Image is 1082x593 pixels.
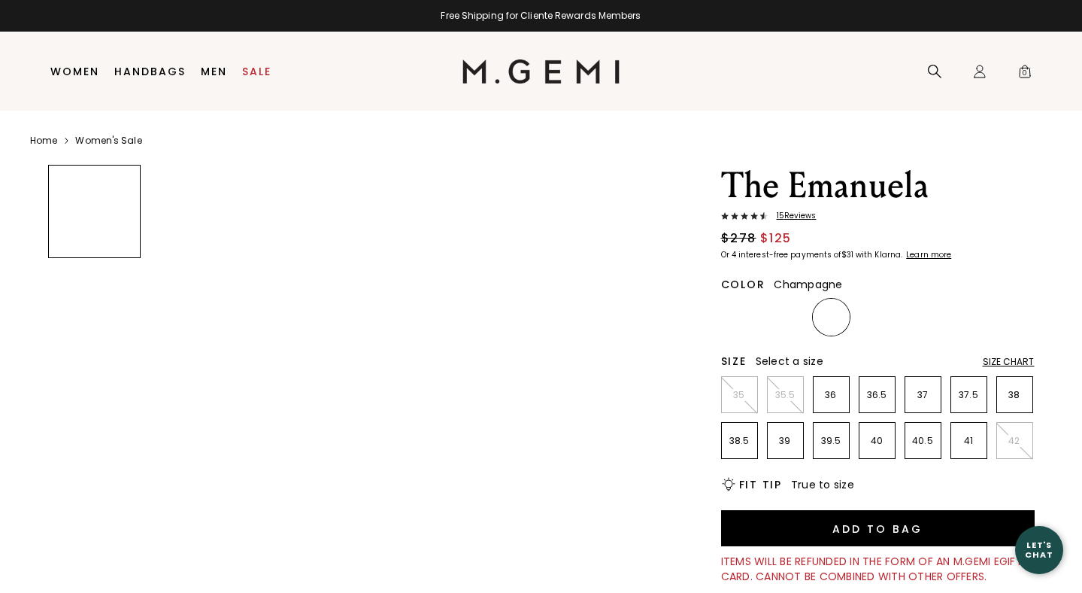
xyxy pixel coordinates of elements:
h1: The Emanuela [721,165,1035,207]
p: 38.5 [722,435,757,447]
span: $125 [760,230,792,248]
klarna-placement-style-body: Or 4 interest-free payments of [721,249,841,260]
img: M.Gemi [462,59,620,84]
h2: Size [721,355,747,367]
p: 41 [951,435,987,447]
klarna-placement-style-body: with Klarna [856,249,905,260]
img: The Emanuela [49,265,141,357]
img: Cocoa [860,300,894,334]
div: Items will be refunded in the form of an M.Gemi eGift Card. Cannot be combined with other offers. [721,554,1035,584]
p: 37 [905,389,941,401]
p: 39 [768,435,803,447]
span: 0 [1017,67,1032,82]
span: True to size [791,477,854,492]
div: Let's Chat [1015,540,1063,559]
span: 15 Review s [768,211,817,220]
p: 40.5 [905,435,941,447]
a: Men [201,65,227,78]
img: The Emanuela [49,463,141,555]
p: 42 [997,435,1032,447]
a: Learn more [905,251,951,260]
p: 38 [997,389,1032,401]
span: Champagne [774,277,842,292]
img: Champagne [814,300,848,334]
p: 39.5 [814,435,849,447]
button: Add to Bag [721,510,1035,546]
div: Size Chart [983,356,1035,368]
p: 37.5 [951,389,987,401]
span: Select a size [756,354,823,369]
img: White [906,300,940,334]
klarna-placement-style-cta: Learn more [906,249,951,260]
img: Black [768,300,802,334]
a: Sale [242,65,271,78]
img: Tan [723,300,756,334]
p: 40 [859,435,895,447]
p: 36 [814,389,849,401]
a: Women's Sale [75,135,141,147]
klarna-placement-style-amount: $31 [841,249,853,260]
a: Home [30,135,57,147]
span: $278 [721,230,756,248]
p: 35.5 [768,389,803,401]
h2: Color [721,278,765,290]
h2: Fit Tip [739,479,782,491]
img: The Emanuela [49,363,141,455]
a: 15Reviews [721,211,1035,224]
p: 36.5 [859,389,895,401]
a: Handbags [114,65,186,78]
p: 35 [722,389,757,401]
a: Women [50,65,99,78]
